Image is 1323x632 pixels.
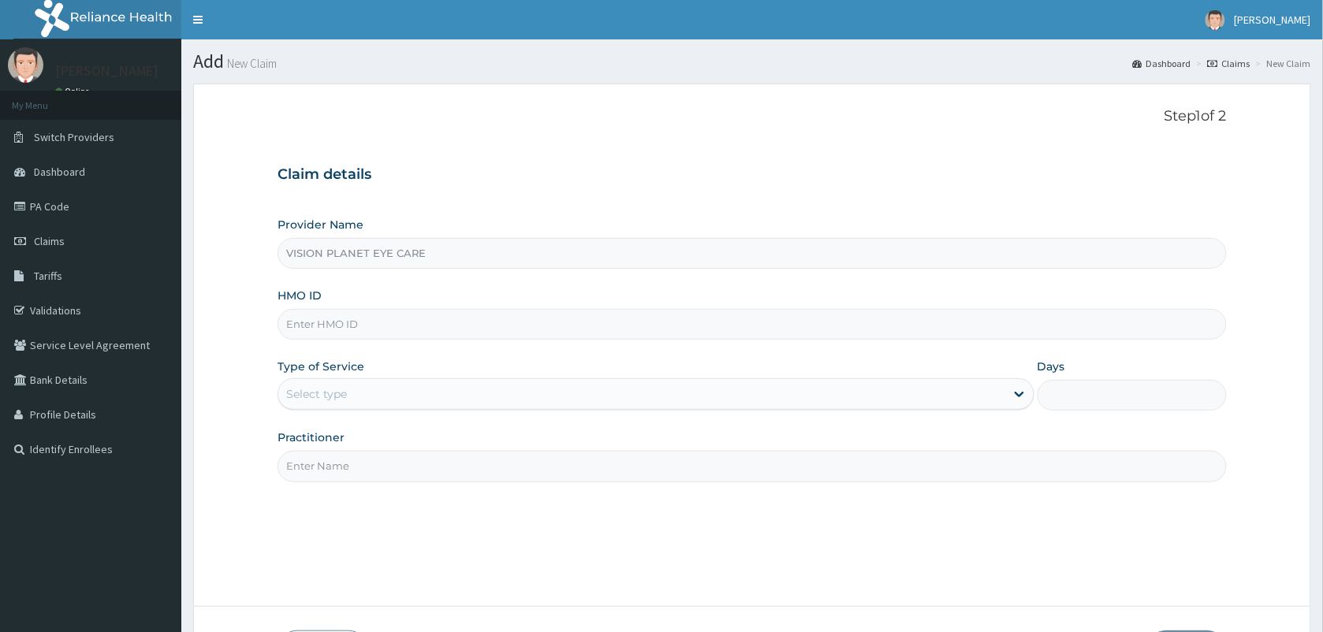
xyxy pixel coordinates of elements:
li: New Claim [1252,57,1311,70]
label: HMO ID [278,288,322,303]
a: Online [55,86,93,97]
label: Days [1038,359,1065,374]
h1: Add [193,51,1311,72]
label: Type of Service [278,359,364,374]
small: New Claim [224,58,277,69]
label: Provider Name [278,217,363,232]
img: User Image [1206,10,1225,30]
span: [PERSON_NAME] [1235,13,1311,27]
p: [PERSON_NAME] [55,64,158,78]
span: Claims [34,234,65,248]
img: User Image [8,47,43,83]
div: Select type [286,386,347,402]
input: Enter HMO ID [278,309,1227,340]
a: Dashboard [1133,57,1191,70]
label: Practitioner [278,429,345,445]
h3: Claim details [278,166,1227,184]
span: Tariffs [34,269,62,283]
p: Step 1 of 2 [278,108,1227,125]
span: Dashboard [34,165,85,179]
a: Claims [1208,57,1250,70]
span: Switch Providers [34,130,114,144]
input: Enter Name [278,451,1227,481]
